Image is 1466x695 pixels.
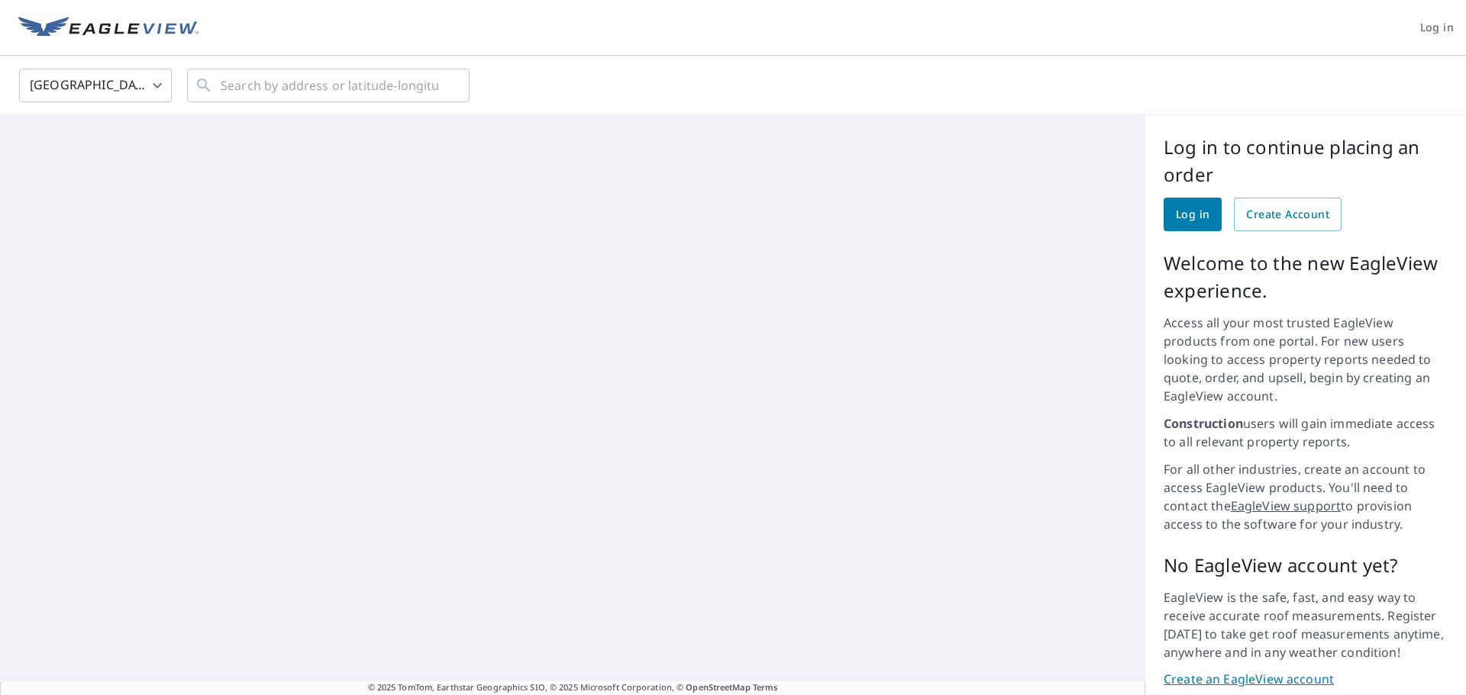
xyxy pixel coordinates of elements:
p: For all other industries, create an account to access EagleView products. You'll need to contact ... [1164,460,1448,533]
span: Log in [1176,205,1209,224]
p: Welcome to the new EagleView experience. [1164,249,1448,304]
p: Log in to continue placing an order [1164,134,1448,188]
a: EagleView support [1231,497,1342,514]
div: [GEOGRAPHIC_DATA] [19,64,172,107]
a: Create an EagleView account [1164,671,1448,688]
p: EagleView is the safe, fast, and easy way to receive accurate roof measurements. Register [DATE] ... [1164,588,1448,661]
a: Terms [753,681,778,693]
p: No EagleView account yet? [1164,552,1448,579]
p: Access all your most trusted EagleView products from one portal. For new users looking to access ... [1164,314,1448,405]
strong: Construction [1164,415,1243,432]
a: Create Account [1234,198,1342,231]
p: users will gain immediate access to all relevant property reports. [1164,414,1448,451]
a: Log in [1164,198,1222,231]
input: Search by address or latitude-longitude [221,64,438,107]
a: OpenStreetMap [686,681,750,693]
img: EV Logo [18,17,199,40]
span: © 2025 TomTom, Earthstar Geographics SIO, © 2025 Microsoft Corporation, © [368,681,778,694]
span: Create Account [1246,205,1329,224]
span: Log in [1420,18,1454,37]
